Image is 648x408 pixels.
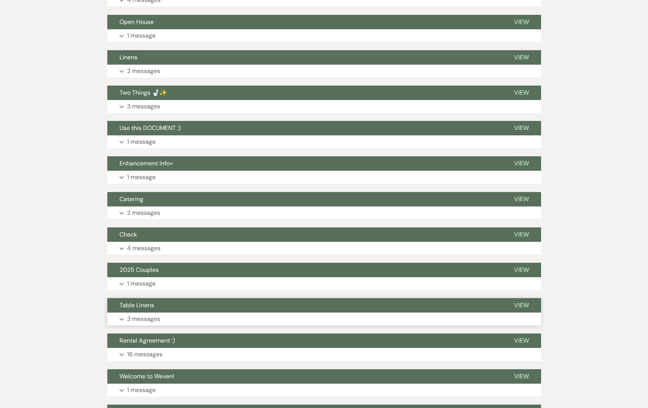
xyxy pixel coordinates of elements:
[107,277,541,290] button: 1 message
[119,18,154,26] span: Open House
[119,301,154,309] span: Table Linens
[127,31,156,41] p: 1 message
[107,100,541,113] button: 3 messages
[502,86,541,100] button: View
[514,230,529,238] span: View
[502,369,541,384] button: View
[502,263,541,277] button: View
[514,18,529,26] span: View
[502,192,541,206] button: View
[514,159,529,167] span: View
[107,369,502,384] button: Welcome to Weven!
[127,385,156,395] p: 1 message
[119,159,173,167] span: Enhancement Info+
[514,337,529,344] span: View
[107,86,502,100] button: Two Things 🚽✨
[107,333,502,348] button: Rental Agreement :)
[502,156,541,171] button: View
[107,192,502,206] button: Catering
[107,206,541,219] button: 2 messages
[514,266,529,274] span: View
[119,89,167,97] span: Two Things 🚽✨
[107,298,502,313] button: Table Linens
[119,230,137,238] span: Check
[107,121,502,135] button: Use this DOCUMENT :)
[127,208,160,218] p: 2 messages
[107,263,502,277] button: 2025 Couples
[127,349,162,359] p: 16 messages
[502,227,541,242] button: View
[107,156,502,171] button: Enhancement Info+
[502,15,541,29] button: View
[127,314,160,324] p: 3 messages
[514,89,529,97] span: View
[127,243,161,253] p: 4 messages
[107,313,541,325] button: 3 messages
[119,337,175,344] span: Rental Agreement :)
[514,372,529,380] span: View
[514,53,529,61] span: View
[107,242,541,255] button: 4 messages
[127,137,156,147] p: 1 message
[107,135,541,148] button: 1 message
[119,266,159,274] span: 2025 Couples
[107,15,502,29] button: Open House
[514,195,529,203] span: View
[119,195,143,203] span: Catering
[502,50,541,65] button: View
[119,124,181,132] span: Use this DOCUMENT :)
[107,348,541,361] button: 16 messages
[107,65,541,78] button: 2 messages
[119,372,174,380] span: Welcome to Weven!
[514,301,529,309] span: View
[127,279,156,289] p: 1 message
[107,171,541,184] button: 1 message
[107,50,502,65] button: Linens
[514,124,529,132] span: View
[127,102,160,111] p: 3 messages
[107,29,541,42] button: 1 message
[502,333,541,348] button: View
[107,227,502,242] button: Check
[502,121,541,135] button: View
[127,172,156,182] p: 1 message
[502,298,541,313] button: View
[107,384,541,397] button: 1 message
[119,53,137,61] span: Linens
[127,66,160,76] p: 2 messages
